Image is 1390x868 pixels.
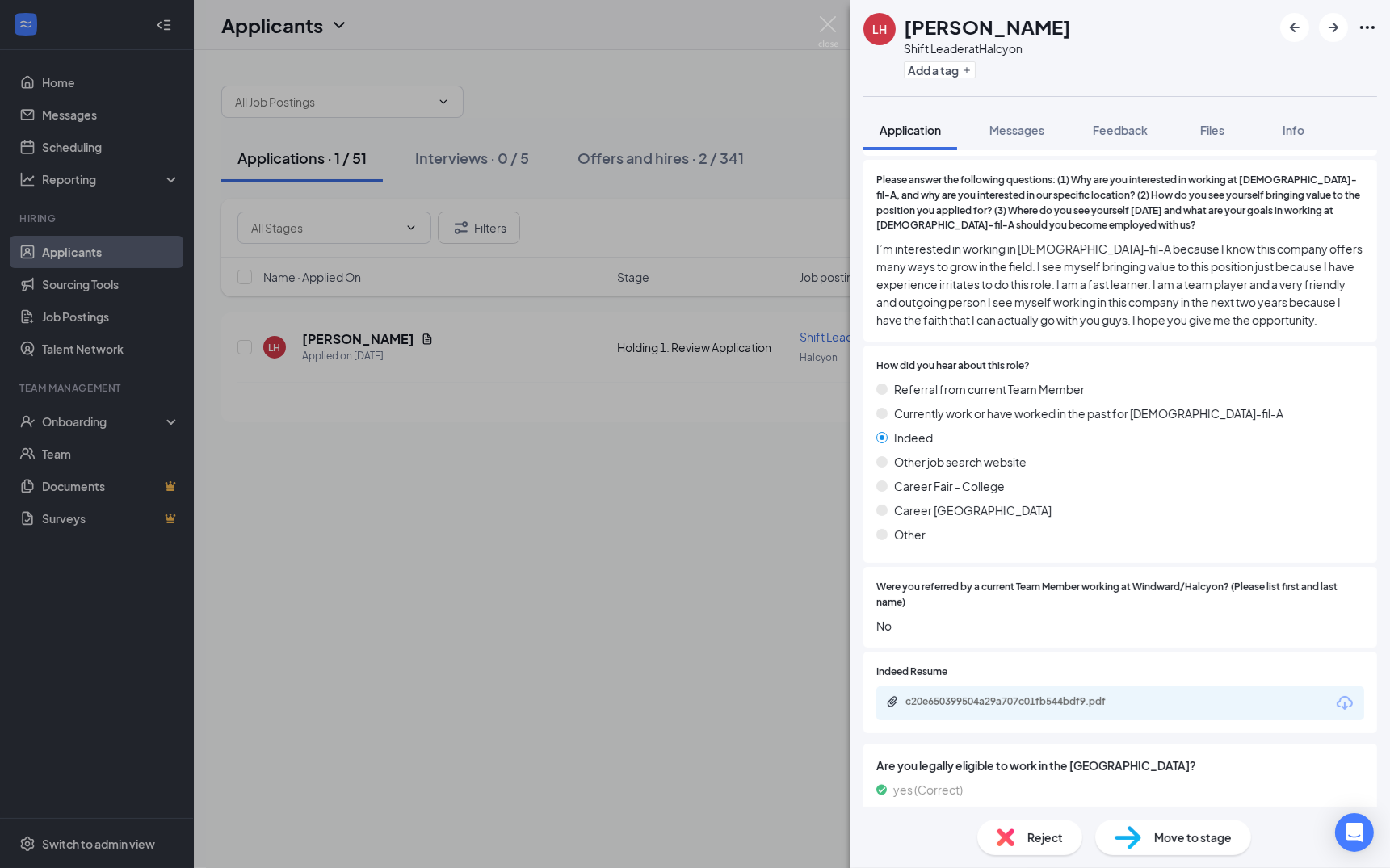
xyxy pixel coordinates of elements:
span: Application [880,123,941,137]
span: Move to stage [1154,828,1232,846]
span: Were you referred by a current Team Member working at Windward/Halcyon? (Please list first and la... [876,580,1364,610]
span: Indeed Resume [876,665,947,680]
div: Open Intercom Messenger [1335,813,1374,852]
span: How did you hear about this role? [876,359,1030,374]
span: Indeed [894,429,933,447]
div: Shift Leader at Halcyon [904,40,1071,57]
span: no [893,805,907,823]
span: Referral from current Team Member [894,380,1085,398]
h1: [PERSON_NAME] [904,13,1071,40]
svg: Plus [962,65,972,75]
svg: Ellipses [1358,18,1377,37]
button: ArrowRight [1319,13,1348,42]
span: Info [1283,123,1304,137]
span: Career [GEOGRAPHIC_DATA] [894,501,1052,519]
svg: ArrowLeftNew [1285,18,1304,37]
button: PlusAdd a tag [904,61,976,78]
div: LH [872,21,887,37]
div: c20e650399504a29a707c01fb544bdf9.pdf [905,695,1132,708]
a: Paperclipc20e650399504a29a707c01fb544bdf9.pdf [886,695,1148,711]
span: No [876,617,1364,635]
span: Are you legally eligible to work in the [GEOGRAPHIC_DATA]? [876,757,1364,774]
span: Please answer the following questions: (1) Why are you interested in working at [DEMOGRAPHIC_DATA... [876,173,1364,233]
button: ArrowLeftNew [1280,13,1309,42]
span: Reject [1027,828,1063,846]
span: Other [894,526,926,543]
span: yes (Correct) [893,781,963,799]
span: Messages [989,123,1044,137]
span: Career Fair - College [894,477,1005,495]
svg: Paperclip [886,695,899,708]
svg: Download [1335,694,1354,713]
span: Currently work or have worked in the past for [DEMOGRAPHIC_DATA]-fil-A [894,405,1283,422]
span: Feedback [1093,123,1148,137]
span: Files [1200,123,1224,137]
svg: ArrowRight [1324,18,1343,37]
span: I’m interested in working in [DEMOGRAPHIC_DATA]-fil-A because I know this company offers many way... [876,240,1364,329]
span: Other job search website [894,453,1027,471]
